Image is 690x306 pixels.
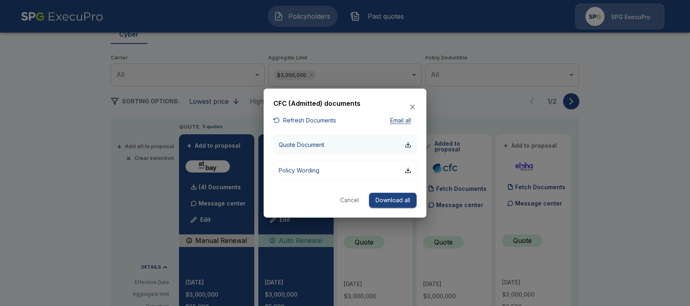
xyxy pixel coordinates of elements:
[279,166,319,175] p: Policy Wording
[273,98,360,109] h6: CFC (Admitted) documents
[273,161,417,180] button: Policy Wording
[279,140,324,149] p: Quote Document
[273,135,417,154] button: Quote Document
[336,193,362,208] button: Cancel
[384,115,417,125] button: Email all
[369,193,417,208] button: Download all
[273,115,336,125] button: Refresh Documents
